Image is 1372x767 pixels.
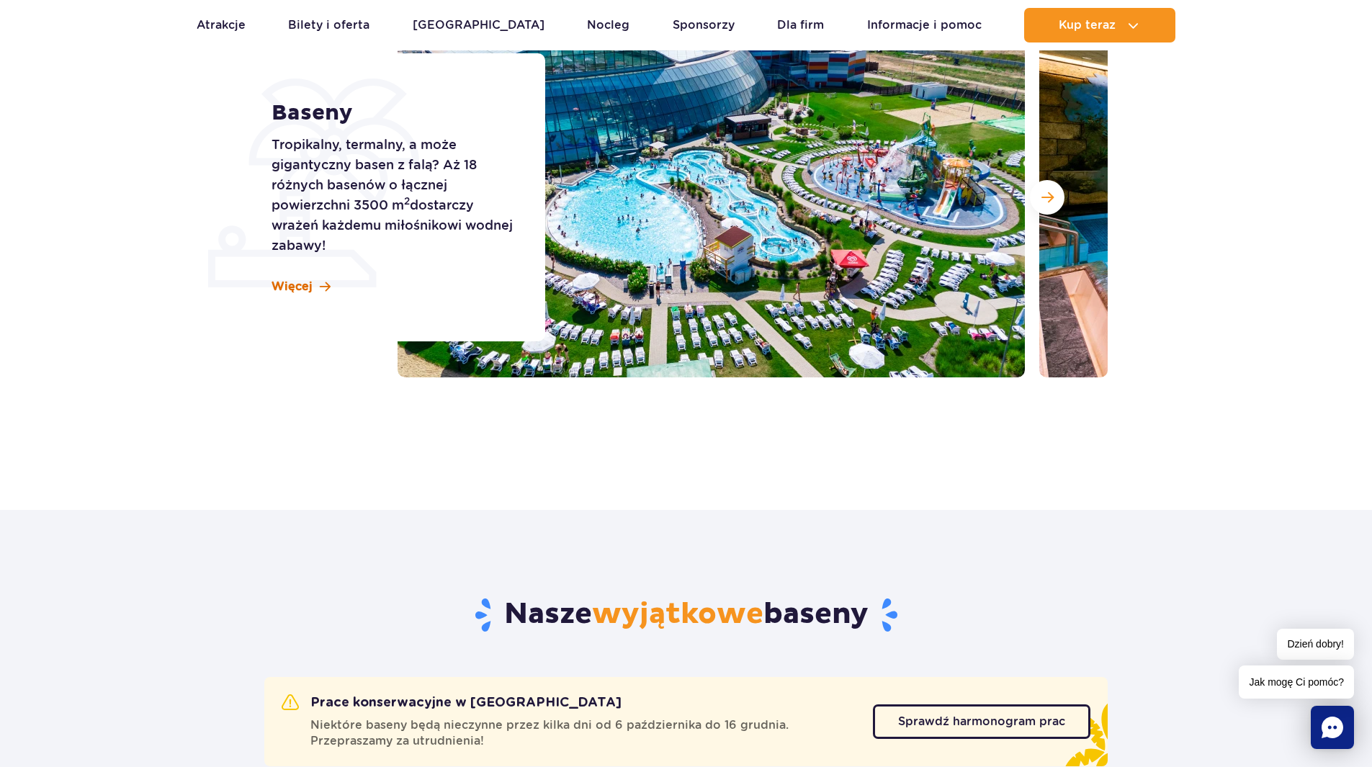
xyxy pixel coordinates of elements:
[272,279,331,295] a: Więcej
[673,8,735,42] a: Sponsorzy
[398,17,1025,377] img: Zewnętrzna część Suntago z basenami i zjeżdżalniami, otoczona leżakami i zielenią
[404,195,410,207] sup: 2
[264,596,1108,634] h2: Nasze baseny
[413,8,544,42] a: [GEOGRAPHIC_DATA]
[197,8,246,42] a: Atrakcje
[310,717,789,749] span: Niektóre baseny będą nieczynne przez kilka dni od 6 października do 16 grudnia. Przepraszamy za u...
[1311,706,1354,749] div: Chat
[1024,8,1175,42] button: Kup teraz
[282,694,622,712] h2: Prace konserwacyjne w [GEOGRAPHIC_DATA]
[1277,629,1354,660] span: Dzień dobry!
[272,100,513,126] h1: Baseny
[867,8,982,42] a: Informacje i pomoc
[1239,665,1354,699] span: Jak mogę Ci pomóc?
[898,716,1065,727] span: Sprawdź harmonogram prac
[592,596,763,632] span: wyjątkowe
[272,135,513,256] p: Tropikalny, termalny, a może gigantyczny basen z falą? Aż 18 różnych basenów o łącznej powierzchn...
[1030,180,1064,215] button: Następny slajd
[272,279,313,295] span: Więcej
[1059,19,1116,32] span: Kup teraz
[777,8,824,42] a: Dla firm
[288,8,369,42] a: Bilety i oferta
[587,8,629,42] a: Nocleg
[873,704,1090,739] a: Sprawdź harmonogram prac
